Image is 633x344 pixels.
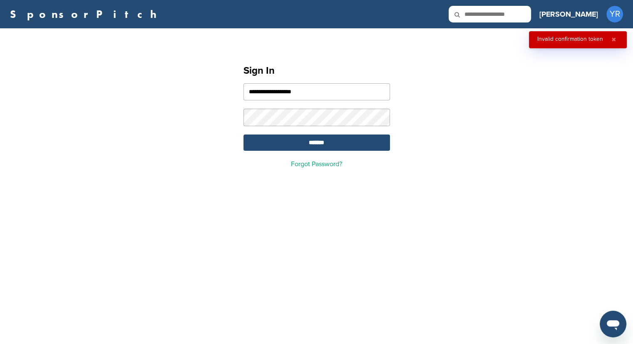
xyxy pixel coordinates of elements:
[539,8,598,20] h3: [PERSON_NAME]
[243,63,390,78] h1: Sign In
[539,5,598,23] a: [PERSON_NAME]
[537,36,603,42] div: Invalid confirmation token
[291,160,342,168] a: Forgot Password?
[600,311,626,337] iframe: Button to launch messaging window
[609,36,618,43] button: Close
[10,9,162,20] a: SponsorPitch
[606,6,623,22] span: YR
